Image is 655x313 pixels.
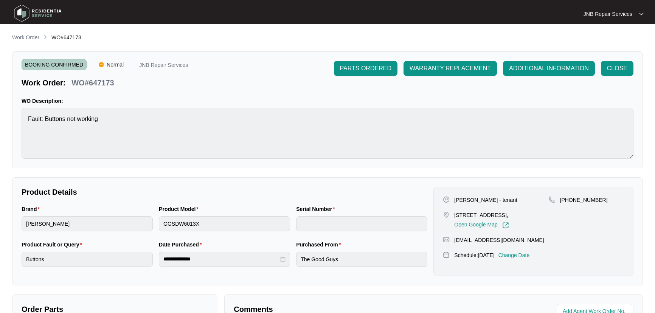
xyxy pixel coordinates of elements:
span: ADDITIONAL INFORMATION [509,64,589,73]
p: Product Details [22,187,427,197]
img: residentia service logo [11,2,64,25]
label: Product Model [159,205,202,213]
label: Product Fault or Query [22,241,85,248]
a: Work Order [11,34,41,42]
img: dropdown arrow [639,12,644,16]
img: user-pin [443,196,450,203]
a: Open Google Map [454,222,509,229]
img: Vercel Logo [99,62,104,67]
input: Purchased From [296,252,427,267]
input: Product Fault or Query [22,252,153,267]
span: WO#647173 [51,34,81,40]
span: Normal [104,59,127,70]
button: ADDITIONAL INFORMATION [503,61,595,76]
p: JNB Repair Services [584,10,632,18]
button: WARRANTY REPLACEMENT [404,61,497,76]
img: Link-External [502,222,509,229]
input: Product Model [159,216,290,231]
p: Change Date [498,251,530,259]
span: WARRANTY REPLACEMENT [410,64,491,73]
label: Serial Number [296,205,338,213]
span: PARTS ORDERED [340,64,391,73]
input: Brand [22,216,153,231]
button: PARTS ORDERED [334,61,397,76]
span: BOOKING CONFIRMED [22,59,87,70]
img: chevron-right [42,34,48,40]
img: map-pin [443,251,450,258]
p: Schedule: [DATE] [454,251,494,259]
p: [EMAIL_ADDRESS][DOMAIN_NAME] [454,236,544,244]
p: WO#647173 [71,77,114,88]
label: Brand [22,205,43,213]
label: Date Purchased [159,241,205,248]
p: [PERSON_NAME] - tenant [454,196,517,204]
input: Serial Number [296,216,427,231]
span: CLOSE [607,64,627,73]
img: map-pin [443,236,450,243]
p: [PHONE_NUMBER] [560,196,608,204]
input: Date Purchased [163,255,279,263]
p: JNB Repair Services [139,62,188,70]
label: Purchased From [296,241,344,248]
p: Work Order: [22,77,65,88]
img: map-pin [549,196,556,203]
p: Work Order [12,34,39,41]
p: WO Description: [22,97,633,105]
textarea: Fault: Buttons not working [22,108,633,159]
img: map-pin [443,211,450,218]
p: [STREET_ADDRESS], [454,211,509,219]
button: CLOSE [601,61,633,76]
